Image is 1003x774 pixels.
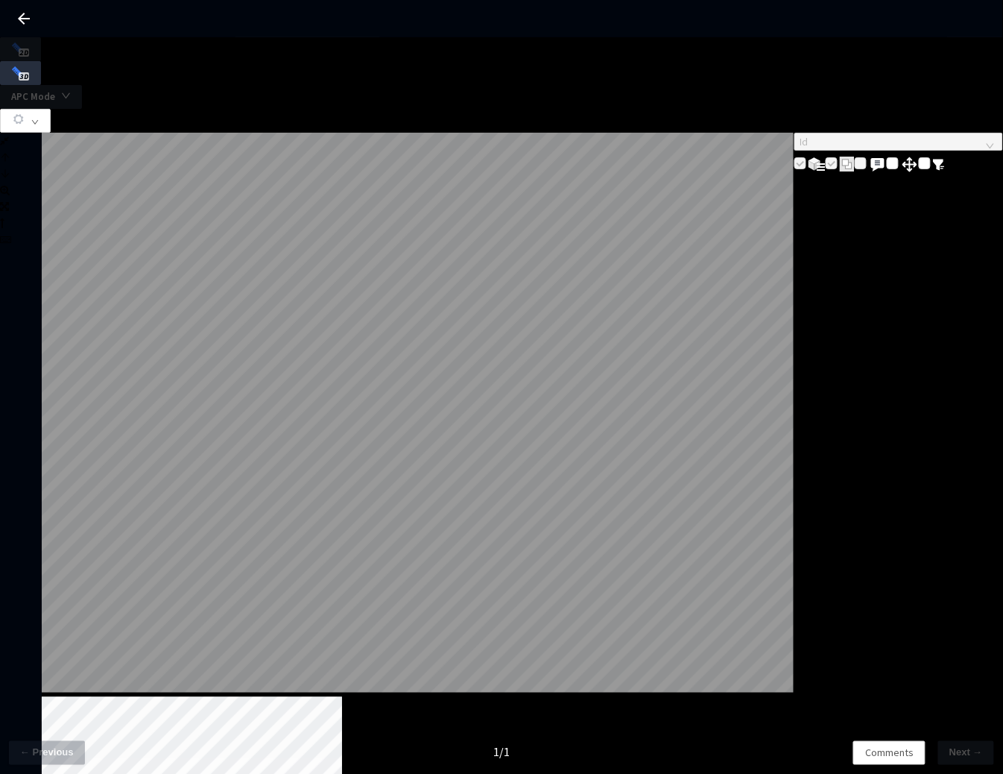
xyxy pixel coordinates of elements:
img: svg+xml;base64,PHN2ZyB3aWR0aD0iMjMiIGhlaWdodD0iMTkiIHZpZXdCb3g9IjAgMCAyMyAxOSIgZmlsbD0ibm9uZSIgeG... [809,157,826,172]
img: svg+xml;base64,PHN2ZyB3aWR0aD0iMjAiIGhlaWdodD0iMjEiIHZpZXdCb3g9IjAgMCAyMCAyMSIgZmlsbD0ibm9uZSIgeG... [840,157,855,172]
span: Id [800,133,997,150]
div: 1 / 1 [493,743,510,762]
img: svg+xml;base64,PHN2ZyB3aWR0aD0iMjQiIGhlaWdodD0iMjQiIHZpZXdCb3g9IjAgMCAyNCAyNCIgZmlsbD0ibm9uZSIgeG... [869,156,887,174]
button: Next → [938,741,994,765]
img: svg+xml;base64,PHN2ZyB4bWxucz0iaHR0cDovL3d3dy53My5vcmcvMjAwMC9zdmciIHdpZHRoPSIxNiIgaGVpZ2h0PSIxNi... [933,159,945,171]
button: Comments [853,741,926,765]
span: Comments [865,745,914,761]
img: svg+xml;base64,PHN2ZyB3aWR0aD0iMjQiIGhlaWdodD0iMjUiIHZpZXdCb3g9IjAgMCAyNCAyNSIgZmlsbD0ibm9uZSIgeG... [901,155,919,174]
